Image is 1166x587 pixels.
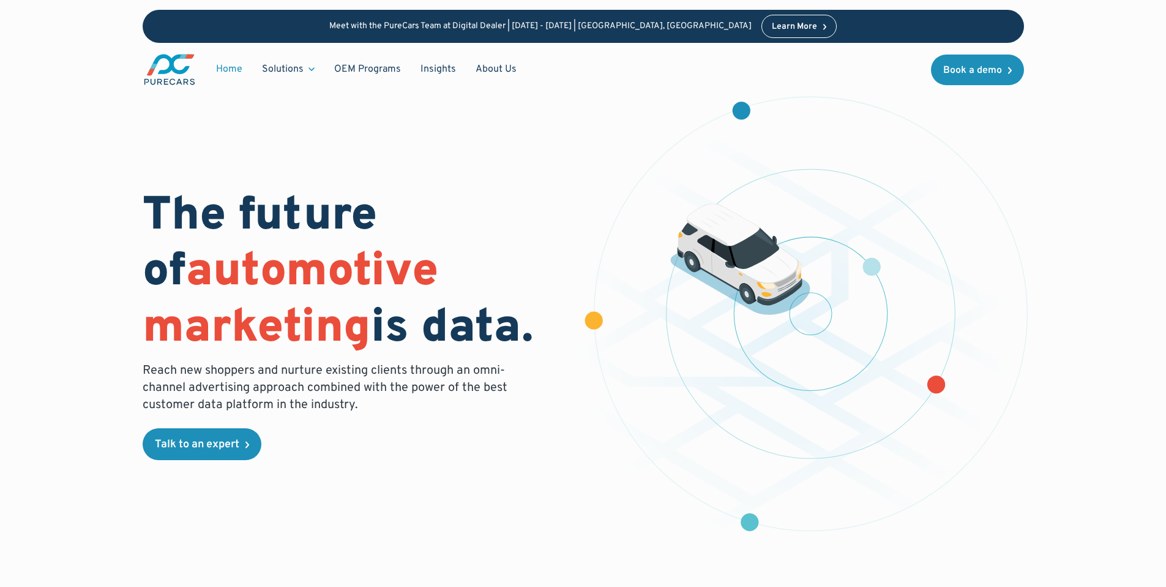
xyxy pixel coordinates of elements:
a: Talk to an expert [143,428,261,460]
div: Learn More [772,23,817,31]
a: Learn More [761,15,837,38]
a: main [143,53,196,86]
span: automotive marketing [143,243,438,358]
p: Meet with the PureCars Team at Digital Dealer | [DATE] - [DATE] | [GEOGRAPHIC_DATA], [GEOGRAPHIC_... [329,21,752,32]
div: Solutions [262,62,304,76]
a: OEM Programs [324,58,411,81]
img: purecars logo [143,53,196,86]
a: Book a demo [931,55,1024,85]
div: Solutions [252,58,324,81]
div: Talk to an expert [155,439,239,450]
p: Reach new shoppers and nurture existing clients through an omni-channel advertising approach comb... [143,362,515,414]
a: Insights [411,58,466,81]
img: illustration of a vehicle [670,203,811,315]
a: Home [206,58,252,81]
a: About Us [466,58,526,81]
h1: The future of is data. [143,189,569,357]
div: Book a demo [943,66,1002,75]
